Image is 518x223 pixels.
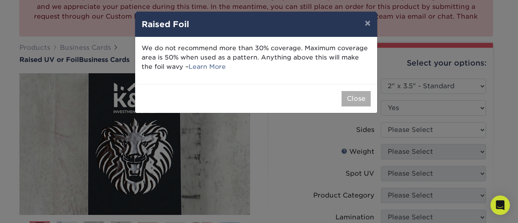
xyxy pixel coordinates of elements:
[358,12,377,34] button: ×
[490,195,510,215] div: Open Intercom Messenger
[142,44,371,71] p: We do not recommend more than 30% coverage. Maximum coverage area is 50% when used as a pattern. ...
[142,18,371,30] h4: Raised Foil
[189,63,226,70] a: Learn More
[342,91,371,106] button: Close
